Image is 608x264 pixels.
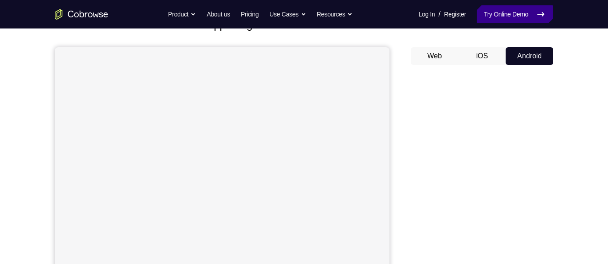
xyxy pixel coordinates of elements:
a: Try Online Demo [477,5,553,23]
button: Use Cases [269,5,306,23]
a: Pricing [241,5,259,23]
a: Log In [418,5,435,23]
span: / [438,9,440,20]
a: About us [207,5,230,23]
button: iOS [458,47,506,65]
button: Product [168,5,196,23]
button: Web [411,47,458,65]
a: Register [444,5,466,23]
a: Go to the home page [55,9,108,20]
button: Android [506,47,553,65]
button: Resources [317,5,353,23]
